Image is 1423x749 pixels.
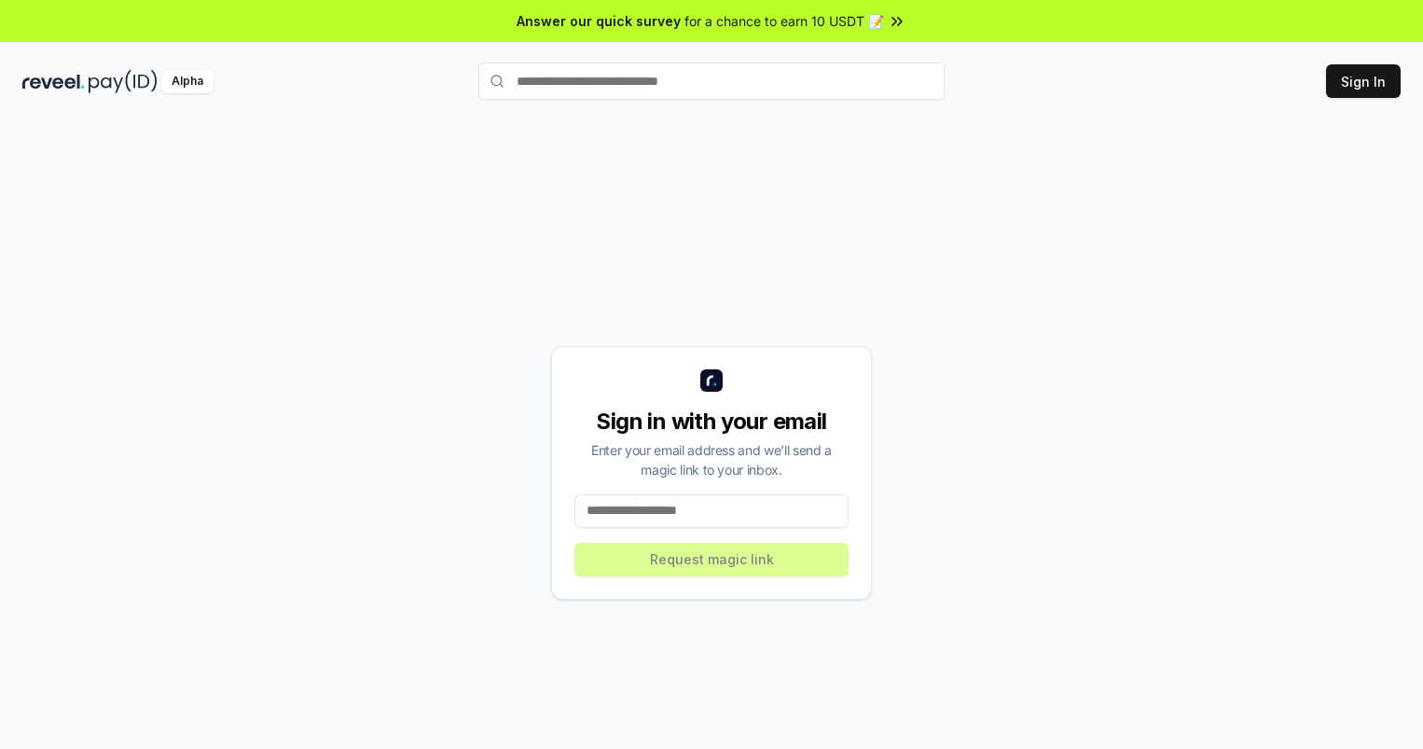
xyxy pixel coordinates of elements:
span: Answer our quick survey [517,11,681,31]
div: Sign in with your email [574,407,849,437]
img: pay_id [89,70,158,93]
img: reveel_dark [22,70,85,93]
span: for a chance to earn 10 USDT 📝 [684,11,884,31]
div: Enter your email address and we’ll send a magic link to your inbox. [574,440,849,479]
div: Alpha [161,70,214,93]
img: logo_small [700,369,723,392]
button: Sign In [1326,64,1401,98]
